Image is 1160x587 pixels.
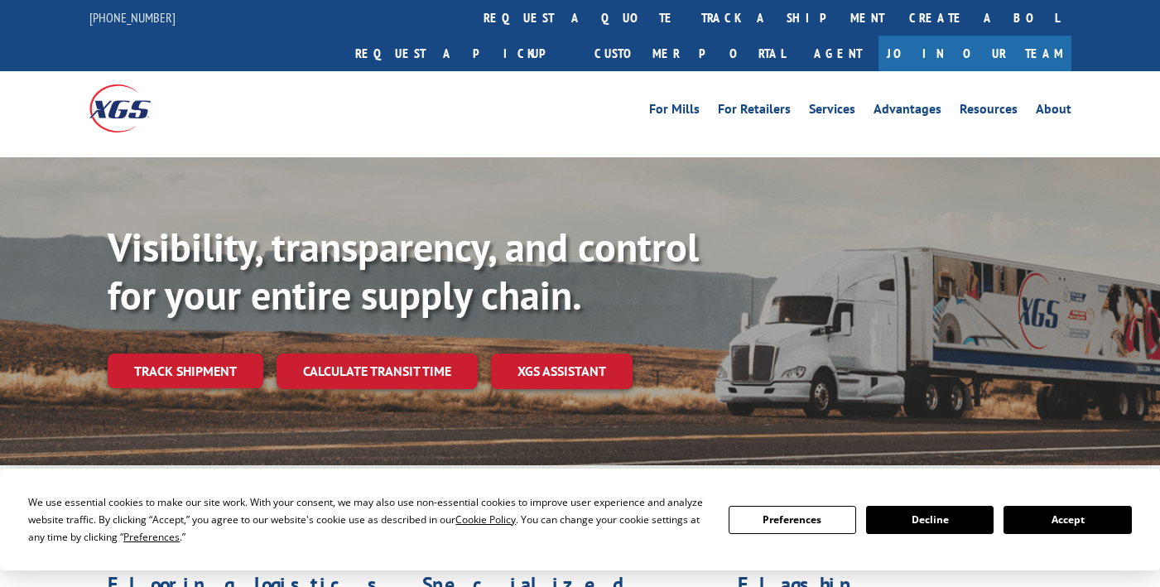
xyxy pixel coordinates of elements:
a: Track shipment [108,354,263,388]
span: Preferences [123,530,180,544]
a: XGS ASSISTANT [491,354,633,389]
a: Request a pickup [343,36,582,71]
a: About [1036,103,1071,121]
a: Services [809,103,855,121]
a: Resources [960,103,1018,121]
a: [PHONE_NUMBER] [89,9,176,26]
span: Cookie Policy [455,512,516,527]
button: Decline [866,506,994,534]
button: Accept [1004,506,1131,534]
a: For Mills [649,103,700,121]
a: Agent [797,36,878,71]
a: Advantages [874,103,941,121]
button: Preferences [729,506,856,534]
a: Join Our Team [878,36,1071,71]
a: For Retailers [718,103,791,121]
a: Calculate transit time [277,354,478,389]
a: Customer Portal [582,36,797,71]
b: Visibility, transparency, and control for your entire supply chain. [108,221,699,320]
div: We use essential cookies to make our site work. With your consent, we may also use non-essential ... [28,493,708,546]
